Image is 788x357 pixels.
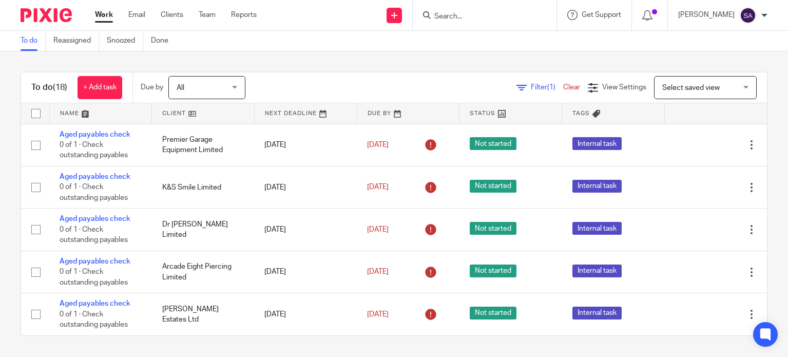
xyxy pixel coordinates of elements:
[21,8,72,22] img: Pixie
[60,184,128,202] span: 0 of 1 · Check outstanding payables
[107,31,143,51] a: Snoozed
[151,31,176,51] a: Done
[152,124,255,166] td: Premier Garage Equipment Limited
[31,82,67,93] h1: To do
[53,31,99,51] a: Reassigned
[470,180,516,193] span: Not started
[367,141,389,148] span: [DATE]
[60,311,128,329] span: 0 of 1 · Check outstanding payables
[141,82,163,92] p: Due by
[367,311,389,318] span: [DATE]
[367,184,389,191] span: [DATE]
[152,251,255,293] td: Arcade Eight Piercing Limited
[60,215,130,222] a: Aged payables check
[60,131,130,138] a: Aged payables check
[60,258,130,265] a: Aged payables check
[602,84,646,91] span: View Settings
[254,251,357,293] td: [DATE]
[563,84,580,91] a: Clear
[254,166,357,208] td: [DATE]
[254,293,357,335] td: [DATE]
[470,265,516,277] span: Not started
[60,300,130,307] a: Aged payables check
[367,268,389,275] span: [DATE]
[367,226,389,233] span: [DATE]
[78,76,122,99] a: + Add task
[433,12,526,22] input: Search
[470,222,516,235] span: Not started
[470,307,516,320] span: Not started
[572,222,622,235] span: Internal task
[60,141,128,159] span: 0 of 1 · Check outstanding payables
[60,173,130,180] a: Aged payables check
[60,226,128,244] span: 0 of 1 · Check outstanding payables
[152,166,255,208] td: K&S Smile Limited
[740,7,756,24] img: svg%3E
[21,31,46,51] a: To do
[60,268,128,286] span: 0 of 1 · Check outstanding payables
[678,10,735,20] p: [PERSON_NAME]
[531,84,563,91] span: Filter
[547,84,555,91] span: (1)
[128,10,145,20] a: Email
[582,11,621,18] span: Get Support
[572,307,622,320] span: Internal task
[53,83,67,91] span: (18)
[199,10,216,20] a: Team
[572,110,590,116] span: Tags
[572,180,622,193] span: Internal task
[231,10,257,20] a: Reports
[662,84,720,91] span: Select saved view
[254,124,357,166] td: [DATE]
[152,293,255,335] td: [PERSON_NAME] Estates Ltd
[470,137,516,150] span: Not started
[152,209,255,251] td: Dr [PERSON_NAME] Limited
[161,10,183,20] a: Clients
[177,84,184,91] span: All
[95,10,113,20] a: Work
[572,137,622,150] span: Internal task
[572,265,622,277] span: Internal task
[254,209,357,251] td: [DATE]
